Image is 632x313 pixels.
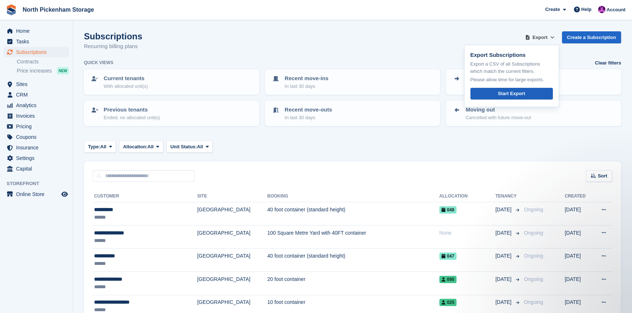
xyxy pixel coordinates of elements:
span: [DATE] [496,298,513,306]
td: [GEOGRAPHIC_DATA] [197,202,267,226]
span: CRM [16,90,60,100]
button: Type: All [84,141,116,153]
a: Recent move-outs In last 30 days [266,101,439,125]
p: Export a CSV of all Subscriptions which match the current filters. [470,60,553,75]
span: All [197,143,203,150]
img: stora-icon-8386f47178a22dfd0bd8f6a31ec36ba5ce8667c1dd55bd0f319d3a0aa187defe.svg [6,4,17,15]
a: North Pickenham Storage [20,4,97,16]
span: Create [545,6,560,13]
span: 048 [439,206,456,214]
a: Upcoming move-ins Move-in date > [DATE] [447,70,620,94]
td: 40 foot container (standard height) [267,249,439,272]
a: Contracts [17,58,69,65]
span: Type: [88,143,100,150]
td: [GEOGRAPHIC_DATA] [197,271,267,295]
span: Ongoing [524,299,543,305]
span: Account [606,6,625,13]
span: Settings [16,153,60,163]
a: menu [4,47,69,57]
span: Ongoing [524,276,543,282]
span: Insurance [16,142,60,153]
span: Coupons [16,132,60,142]
a: Current tenants With allocated unit(s) [85,70,258,94]
p: In last 30 days [285,114,332,121]
p: Please allow time for large exports. [470,76,553,83]
span: Ongoing [524,207,543,212]
span: Ongoing [524,230,543,236]
div: Start Export [498,90,525,97]
span: Sort [598,172,607,180]
th: Allocation [439,191,496,202]
a: menu [4,153,69,163]
button: Unit Status: All [166,141,213,153]
p: Recent move-ins [285,74,328,83]
span: 025 [439,299,456,306]
span: Home [16,26,60,36]
th: Created [565,191,592,202]
th: Customer [93,191,197,202]
span: All [100,143,107,150]
td: [GEOGRAPHIC_DATA] [197,249,267,272]
span: Export [532,34,547,41]
a: menu [4,36,69,47]
span: [DATE] [496,252,513,260]
a: Previous tenants Ended, no allocated unit(s) [85,101,258,125]
p: Current tenants [104,74,148,83]
button: Allocation: All [119,141,163,153]
span: Sites [16,79,60,89]
p: Recent move-outs [285,106,332,114]
a: menu [4,79,69,89]
span: Pricing [16,121,60,132]
img: James Gulliver [598,6,605,13]
span: [DATE] [496,206,513,214]
p: Moving out [466,106,531,114]
a: menu [4,189,69,199]
td: [DATE] [565,271,592,295]
p: With allocated unit(s) [104,83,148,90]
a: Preview store [60,190,69,199]
a: menu [4,142,69,153]
p: Recurring billing plans [84,42,142,51]
td: 20 foot container [267,271,439,295]
a: Create a Subscription [562,31,621,43]
span: Unit Status: [170,143,197,150]
div: NEW [57,67,69,74]
span: Allocation: [123,143,147,150]
span: Online Store [16,189,60,199]
span: Help [581,6,591,13]
span: Price increases [17,67,52,74]
a: menu [4,26,69,36]
h1: Subscriptions [84,31,142,41]
a: Start Export [470,88,553,100]
span: All [147,143,154,150]
p: Export Subscriptions [470,51,553,59]
td: 40 foot container (standard height) [267,202,439,226]
p: Previous tenants [104,106,160,114]
a: menu [4,164,69,174]
td: [DATE] [565,249,592,272]
span: [DATE] [496,229,513,237]
span: Analytics [16,100,60,110]
div: None [439,229,496,237]
span: Invoices [16,111,60,121]
p: Cancelled with future move-out [466,114,531,121]
th: Tenancy [496,191,521,202]
h6: Quick views [84,59,113,66]
th: Site [197,191,267,202]
a: Recent move-ins In last 30 days [266,70,439,94]
td: [GEOGRAPHIC_DATA] [197,225,267,249]
span: 047 [439,253,456,260]
a: menu [4,90,69,100]
a: Moving out Cancelled with future move-out [447,101,620,125]
a: menu [4,121,69,132]
td: 100 Square Metre Yard with 40FT container [267,225,439,249]
span: Storefront [7,180,73,187]
span: Capital [16,164,60,174]
span: Tasks [16,36,60,47]
p: In last 30 days [285,83,328,90]
a: Price increases NEW [17,67,69,75]
p: Ended, no allocated unit(s) [104,114,160,121]
span: 095 [439,276,456,283]
span: Subscriptions [16,47,60,57]
td: [DATE] [565,202,592,226]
